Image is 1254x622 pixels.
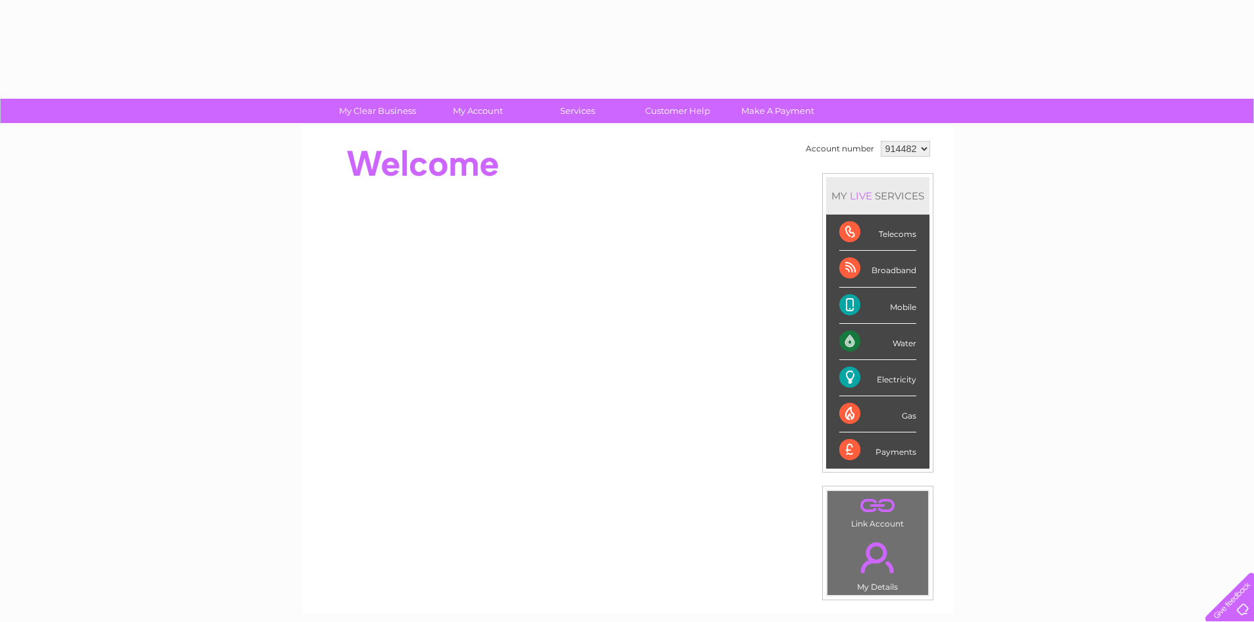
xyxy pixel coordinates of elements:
[423,99,532,123] a: My Account
[323,99,432,123] a: My Clear Business
[839,288,916,324] div: Mobile
[827,531,929,596] td: My Details
[839,324,916,360] div: Water
[523,99,632,123] a: Services
[802,138,877,160] td: Account number
[839,251,916,287] div: Broadband
[839,360,916,396] div: Electricity
[839,215,916,251] div: Telecoms
[847,190,875,202] div: LIVE
[827,490,929,532] td: Link Account
[831,534,925,581] a: .
[839,432,916,468] div: Payments
[623,99,732,123] a: Customer Help
[723,99,832,123] a: Make A Payment
[826,177,929,215] div: MY SERVICES
[831,494,925,517] a: .
[839,396,916,432] div: Gas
